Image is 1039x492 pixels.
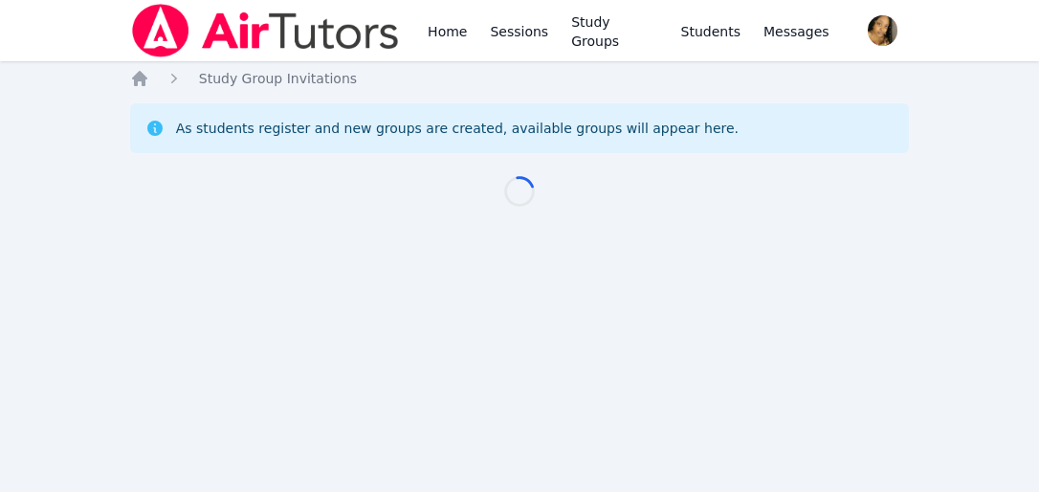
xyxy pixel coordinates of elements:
div: As students register and new groups are created, available groups will appear here. [176,119,739,138]
nav: Breadcrumb [130,69,910,88]
a: Study Group Invitations [199,69,357,88]
span: Study Group Invitations [199,71,357,86]
img: Air Tutors [130,4,401,57]
span: Messages [763,22,829,41]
